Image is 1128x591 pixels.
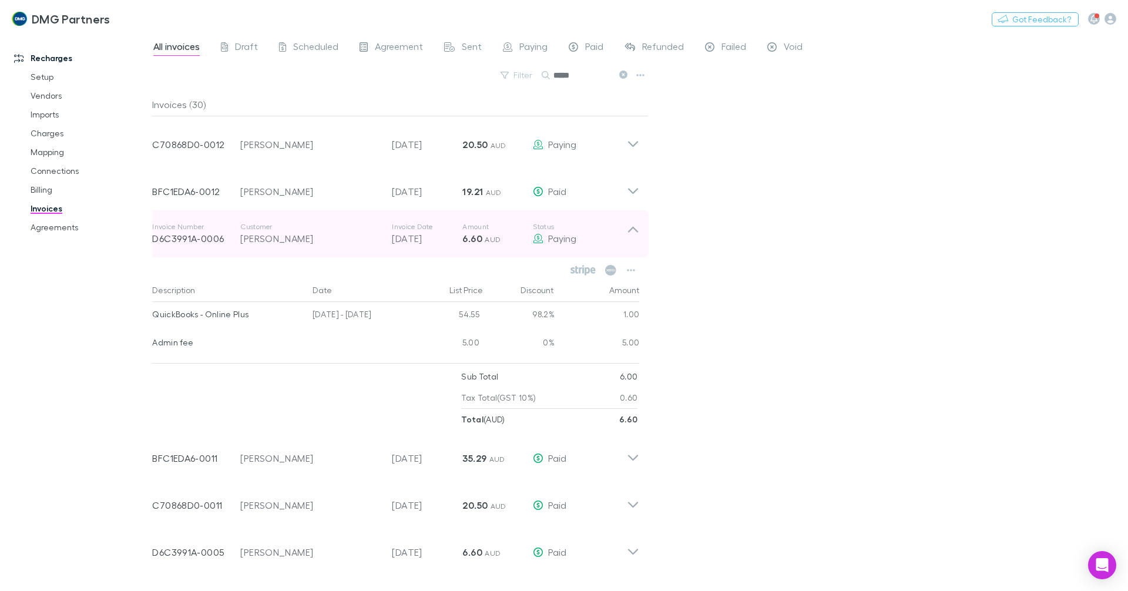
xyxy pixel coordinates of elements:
strong: 20.50 [462,499,488,511]
p: ( AUD ) [461,409,505,430]
p: BFC1EDA6-0011 [152,451,240,465]
div: Open Intercom Messenger [1088,551,1116,579]
a: Vendors [19,86,159,105]
span: Draft [235,41,258,56]
p: Tax Total (GST 10%) [461,387,536,408]
p: [DATE] [392,451,462,465]
div: C70868D0-0011[PERSON_NAME][DATE]20.50 AUDPaid [143,477,649,524]
span: Paid [548,452,566,464]
p: Customer [240,222,380,231]
strong: 6.60 [462,546,482,558]
strong: Total [461,414,484,424]
span: Paid [548,499,566,511]
div: D6C3991A-0005[PERSON_NAME][DATE]6.60 AUDPaid [143,524,649,571]
div: [PERSON_NAME] [240,451,380,465]
span: AUD [485,235,501,244]
p: C70868D0-0012 [152,137,240,152]
p: Sub Total [461,366,498,387]
p: Status [533,222,627,231]
p: BFC1EDA6-0012 [152,184,240,199]
div: 54.55 [414,302,484,330]
a: Mapping [19,143,159,162]
div: QuickBooks - Online Plus [152,302,303,327]
div: BFC1EDA6-0011[PERSON_NAME][DATE]35.29 AUDPaid [143,430,649,477]
span: AUD [485,549,501,558]
div: [PERSON_NAME] [240,545,380,559]
p: [DATE] [392,545,462,559]
span: Refunded [642,41,684,56]
div: [PERSON_NAME] [240,184,380,199]
p: D6C3991A-0006 [152,231,240,246]
a: Recharges [2,49,159,68]
span: Paid [548,546,566,558]
p: C70868D0-0011 [152,498,240,512]
a: Imports [19,105,159,124]
a: Setup [19,68,159,86]
div: BFC1EDA6-0012[PERSON_NAME][DATE]19.21 AUDPaid [143,163,649,210]
span: AUD [486,188,502,197]
a: Connections [19,162,159,180]
div: Invoice NumberD6C3991A-0006Customer[PERSON_NAME]Invoice Date[DATE]Amount6.60 AUDStatusPaying [143,210,649,257]
button: Filter [495,68,539,82]
div: 0% [484,330,555,358]
a: Charges [19,124,159,143]
strong: 6.60 [462,233,482,244]
p: Amount [462,222,533,231]
span: Sent [462,41,482,56]
span: AUD [491,141,506,150]
div: 5.00 [414,330,484,358]
a: Billing [19,180,159,199]
div: [PERSON_NAME] [240,498,380,512]
p: D6C3991A-0005 [152,545,240,559]
strong: 20.50 [462,139,488,150]
span: All invoices [153,41,200,56]
p: Invoice Date [392,222,462,231]
p: [DATE] [392,231,462,246]
div: [PERSON_NAME] [240,231,380,246]
div: Admin fee [152,330,303,355]
span: AUD [489,455,505,464]
span: Paying [519,41,548,56]
button: Got Feedback? [992,12,1079,26]
span: Void [784,41,803,56]
img: DMG Partners's Logo [12,12,27,26]
p: 0.60 [620,387,637,408]
p: [DATE] [392,184,462,199]
div: 5.00 [555,330,640,358]
span: AUD [491,502,506,511]
div: [DATE] - [DATE] [308,302,414,330]
a: Invoices [19,199,159,218]
span: Paying [548,139,576,150]
span: Paid [548,186,566,197]
p: 6.00 [620,366,637,387]
span: Scheduled [293,41,338,56]
strong: 6.60 [619,414,637,424]
p: Invoice Number [152,222,240,231]
a: DMG Partners [5,5,117,33]
span: Failed [721,41,746,56]
p: [DATE] [392,498,462,512]
p: [DATE] [392,137,462,152]
span: Paying [548,233,576,244]
a: Agreements [19,218,159,237]
div: 1.00 [555,302,640,330]
span: Agreement [375,41,423,56]
strong: 19.21 [462,186,483,197]
span: Paid [585,41,603,56]
div: [PERSON_NAME] [240,137,380,152]
h3: DMG Partners [32,12,110,26]
div: C70868D0-0012[PERSON_NAME][DATE]20.50 AUDPaying [143,116,649,163]
strong: 35.29 [462,452,486,464]
div: 98.2% [484,302,555,330]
